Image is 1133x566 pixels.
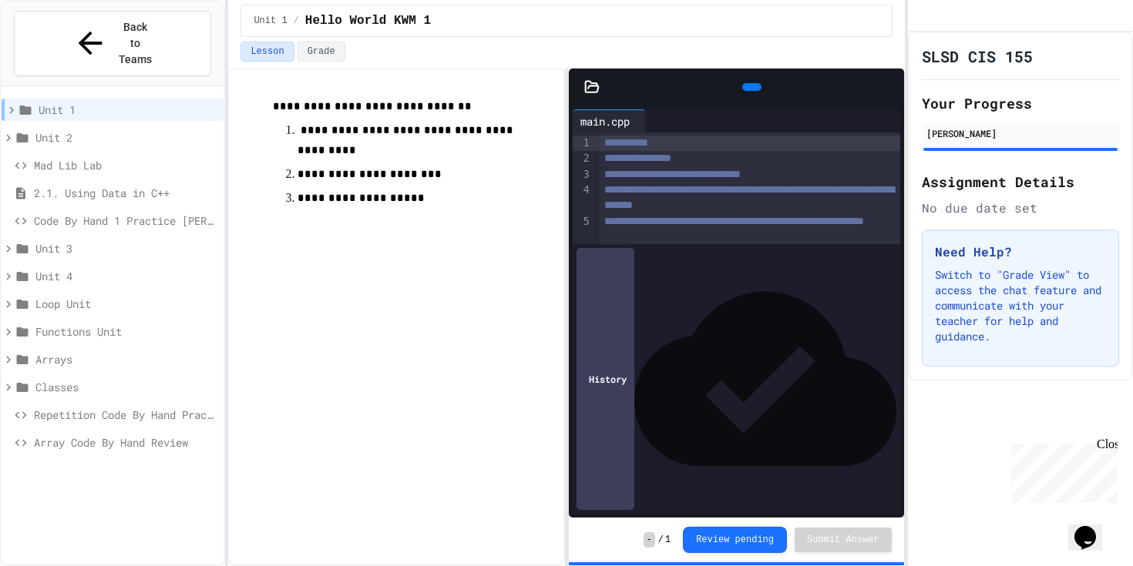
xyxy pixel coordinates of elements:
span: Classes [35,379,217,395]
span: Submit Answer [807,534,879,546]
iframe: chat widget [1068,504,1118,551]
span: 2.1. Using Data in C++ [34,185,217,201]
div: 4 [573,183,592,214]
div: 5 [573,214,592,246]
h2: Your Progress [922,92,1119,114]
div: 1 [573,136,592,151]
div: History [577,248,634,510]
h2: Assignment Details [922,171,1119,193]
span: - [644,532,655,548]
span: Arrays [35,351,217,367]
span: Repetition Code By Hand Practice 2 [34,407,217,423]
span: Unit 1 [39,102,217,118]
span: Unit 3 [35,240,217,256]
button: Lesson [240,42,294,62]
span: Loop Unit [35,296,217,312]
iframe: chat widget [1005,437,1118,503]
span: Unit 4 [35,268,217,284]
span: / [658,534,664,546]
div: [PERSON_NAME] [926,126,1115,140]
span: / [294,15,299,27]
span: Back to Teams [117,19,153,68]
div: main.cpp [573,109,646,132]
div: main.cpp [573,113,637,129]
span: Hello World KWM 1 [305,12,431,30]
button: Review pending [683,527,787,553]
h1: SLSD CIS 155 [922,45,1033,67]
button: Back to Teams [14,11,211,76]
p: Switch to "Grade View" to access the chat feature and communicate with your teacher for help and ... [935,267,1106,344]
span: Unit 2 [35,129,217,146]
h3: Need Help? [935,243,1106,261]
div: 3 [573,167,592,183]
div: 2 [573,151,592,166]
div: Chat with us now!Close [6,6,106,98]
button: Submit Answer [795,527,892,552]
span: Mad Lib Lab [34,157,217,173]
span: Functions Unit [35,323,217,340]
span: Unit 1 [254,15,287,27]
div: No due date set [922,199,1119,217]
span: Code By Hand 1 Practice [PERSON_NAME] the Space Traveler [34,213,217,229]
button: Grade [298,42,345,62]
span: 1 [665,534,671,546]
span: Array Code By Hand Review [34,434,217,450]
